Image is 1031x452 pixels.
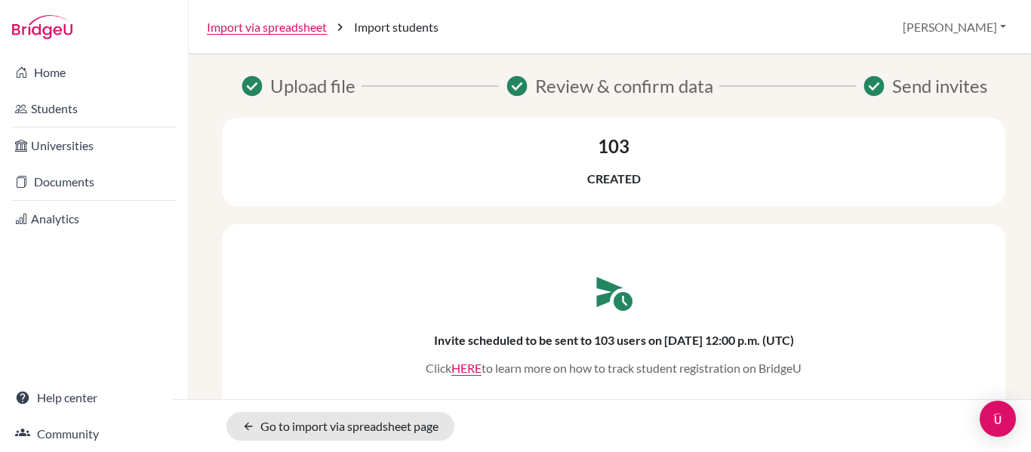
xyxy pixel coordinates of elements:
a: Community [3,419,185,449]
a: Import via spreadsheet [207,18,327,36]
a: Analytics [3,204,185,234]
p: Click to learn more on how to track student registration on BridgeU [426,359,802,377]
span: schedule_send [591,269,636,315]
span: Review & confirm data [535,72,713,100]
img: Bridge-U [12,15,72,39]
a: Documents [3,167,185,197]
span: Import students [354,18,439,36]
span: Success [240,74,264,98]
h3: 103 [598,136,629,158]
a: Go to import via spreadsheet page [226,412,454,441]
span: Success [505,74,529,98]
h6: Invite scheduled to be sent to 103 users on [DATE] 12:00 p.m. (UTC) [434,333,794,347]
span: Send invites [892,72,987,100]
a: Universities [3,131,185,161]
button: [PERSON_NAME] [896,13,1013,42]
div: Open Intercom Messenger [980,401,1016,437]
a: Students [3,94,185,124]
p: Created [587,170,641,188]
i: arrow_back [242,420,254,432]
a: Home [3,57,185,88]
span: Success [862,74,886,98]
a: Click to open the "Tracking student registration" article in a new tab [451,361,482,375]
i: chevron_right [333,20,348,35]
a: Help center [3,383,185,413]
span: Upload file [270,72,355,100]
